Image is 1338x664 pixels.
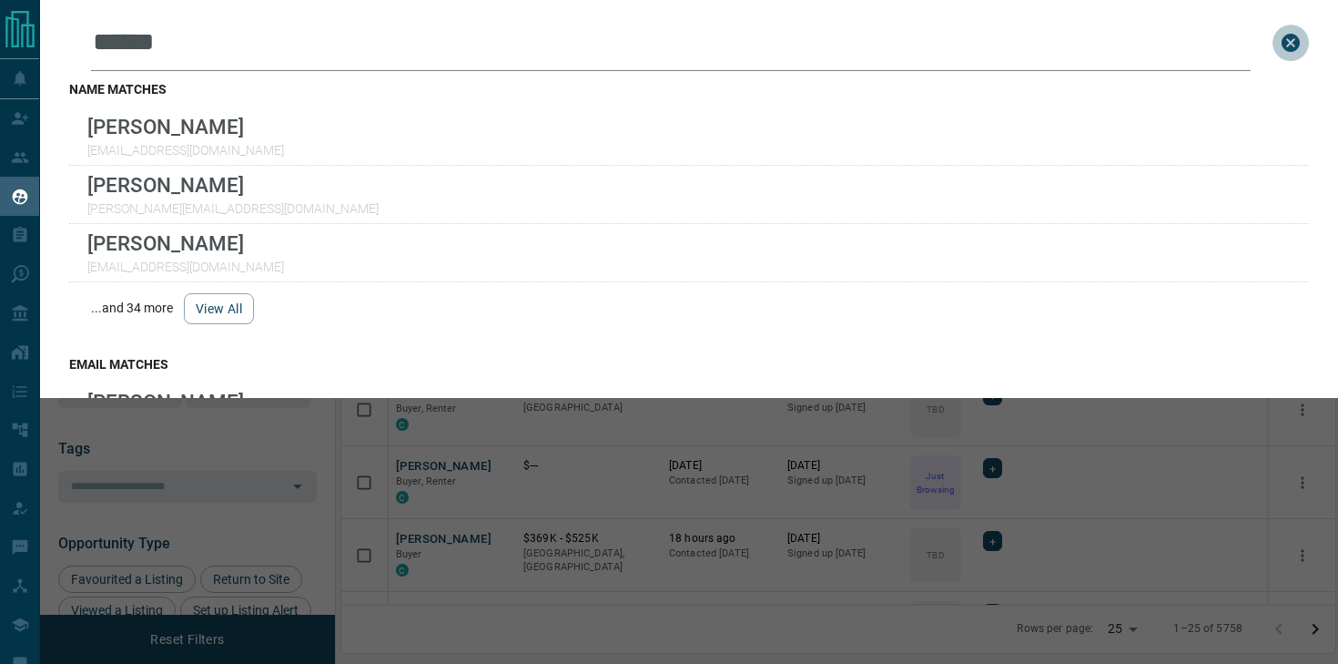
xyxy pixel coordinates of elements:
[87,390,379,414] p: [PERSON_NAME]
[87,201,379,216] p: [PERSON_NAME][EMAIL_ADDRESS][DOMAIN_NAME]
[87,173,379,197] p: [PERSON_NAME]
[87,143,284,158] p: [EMAIL_ADDRESS][DOMAIN_NAME]
[184,293,254,324] button: view all
[69,82,1309,97] h3: name matches
[1272,25,1309,61] button: close search bar
[87,260,284,274] p: [EMAIL_ADDRESS][DOMAIN_NAME]
[69,357,1309,372] h3: email matches
[69,282,1309,335] div: ...and 34 more
[87,115,284,138] p: [PERSON_NAME]
[87,231,284,255] p: [PERSON_NAME]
